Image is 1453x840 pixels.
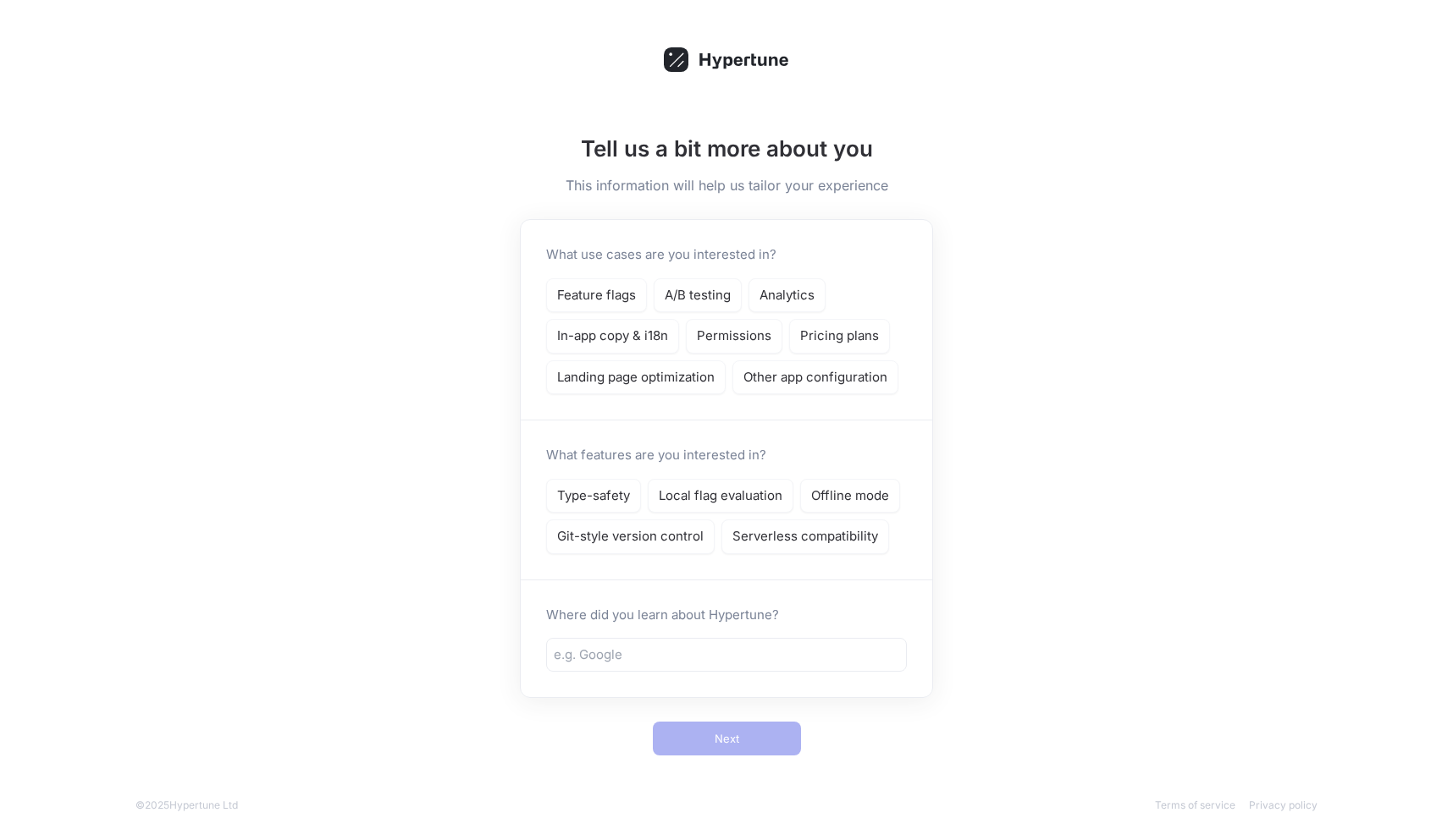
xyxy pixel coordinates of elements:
[760,286,815,305] p: Analytics
[554,645,899,665] input: e.g. Google
[557,486,630,506] p: Type-safety
[659,486,782,506] p: Local flag evaluation
[546,245,776,265] p: What use cases are you interested in?
[811,486,889,506] p: Offline mode
[1249,799,1318,811] a: Privacy policy
[800,327,879,346] p: Pricing plans
[653,722,801,755] button: Next
[135,798,238,813] div: © 2025 Hypertune Ltd
[715,733,739,744] span: Next
[557,527,704,546] p: Git-style version control
[665,286,731,305] p: A/B testing
[557,286,636,305] p: Feature flags
[557,368,715,387] p: Landing page optimization
[546,606,907,625] p: Where did you learn about Hypertune?
[520,132,933,165] h1: Tell us a bit more about you
[1155,799,1235,811] a: Terms of service
[743,368,887,387] p: Other app configuration
[732,527,878,546] p: Serverless compatibility
[697,327,771,346] p: Permissions
[546,446,766,465] p: What features are you interested in?
[520,175,933,195] h5: This information will help us tailor your experience
[557,327,668,346] p: In-app copy & i18n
